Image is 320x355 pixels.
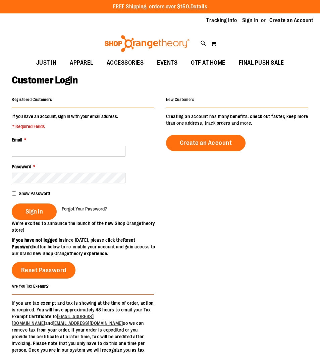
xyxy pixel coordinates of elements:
strong: If you have not logged in [12,237,62,243]
span: Sign In [25,208,43,215]
p: since [DATE], please click the button below to re-enable your account and gain access to our bran... [12,237,160,257]
span: Password [12,164,31,169]
span: Customer Login [12,74,77,86]
span: APPAREL [70,55,93,70]
span: EVENTS [157,55,177,70]
p: We’re excited to announce the launch of the new Shop Orangetheory store! [12,220,160,233]
strong: New Customers [166,97,195,102]
a: Tracking Info [206,17,237,24]
a: Create an Account [166,135,246,151]
a: APPAREL [63,55,100,71]
strong: Are You Tax Exempt? [12,284,49,288]
span: Show Password [19,191,50,196]
legend: If you have an account, sign in with your email address. [12,113,119,130]
a: EVENTS [150,55,184,71]
img: Shop Orangetheory [104,35,191,52]
span: OTF AT HOME [191,55,225,70]
a: OTF AT HOME [184,55,232,71]
a: Forgot Your Password? [62,205,107,212]
p: Creating an account has many benefits: check out faster, keep more than one address, track orders... [166,113,308,126]
a: Create an Account [269,17,314,24]
a: Reset Password [12,262,75,279]
button: Sign In [12,203,57,220]
a: FINAL PUSH SALE [232,55,291,71]
span: * Required Fields [12,123,118,130]
span: ACCESSORIES [107,55,144,70]
a: Details [191,4,207,10]
p: FREE Shipping, orders over $150. [113,3,207,11]
span: JUST IN [36,55,57,70]
strong: Reset Password [12,237,135,249]
a: [EMAIL_ADDRESS][DOMAIN_NAME] [53,320,123,326]
a: JUST IN [30,55,63,71]
a: Sign In [242,17,258,24]
a: ACCESSORIES [100,55,151,71]
strong: Registered Customers [12,97,52,102]
span: Email [12,137,22,142]
span: Reset Password [21,267,66,274]
span: FINAL PUSH SALE [239,55,284,70]
span: Create an Account [180,139,232,146]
